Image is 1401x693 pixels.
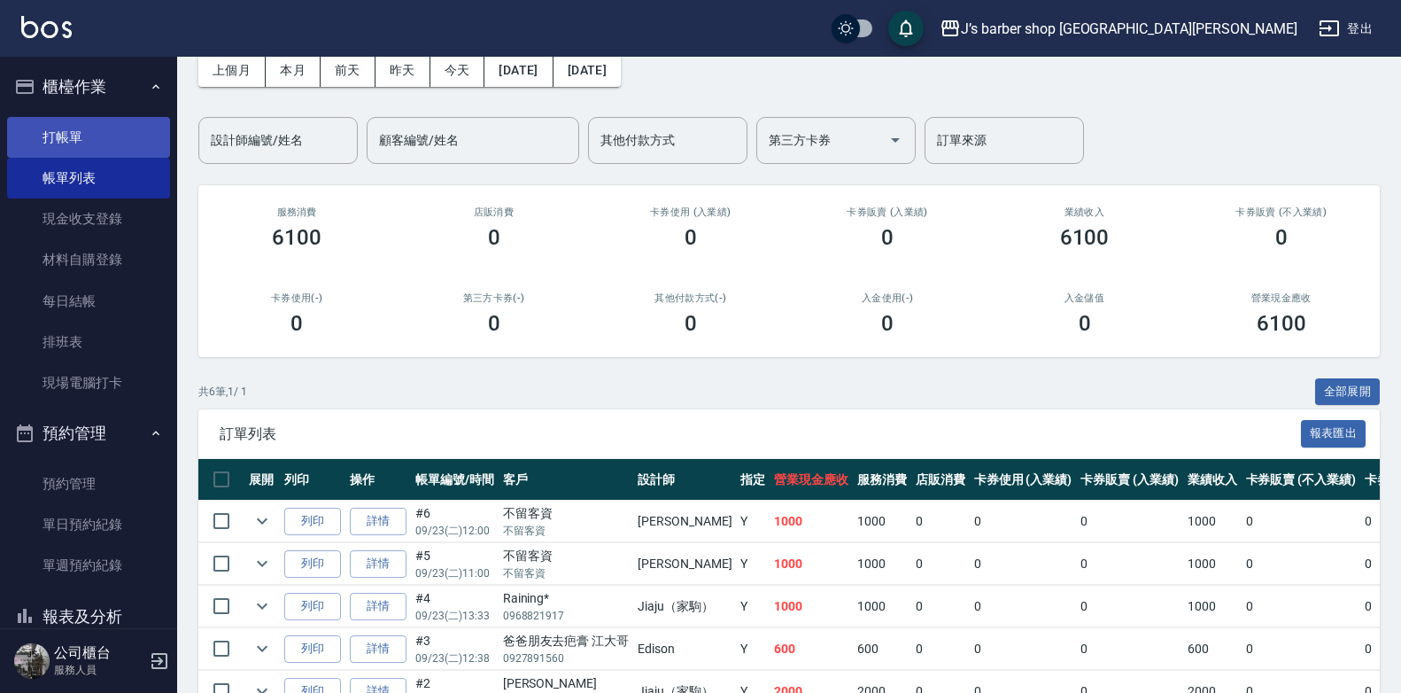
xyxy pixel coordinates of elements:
span: 訂單列表 [220,425,1301,443]
td: Y [736,586,770,627]
td: 600 [1183,628,1242,670]
th: 卡券使用 (入業績) [970,459,1077,501]
h3: 6100 [272,225,321,250]
button: 櫃檯作業 [7,64,170,110]
h3: 6100 [1257,311,1306,336]
td: 0 [970,586,1077,627]
h2: 店販消費 [416,206,570,218]
p: 09/23 (二) 13:33 [415,608,494,624]
button: 前天 [321,54,375,87]
td: 0 [1076,586,1183,627]
td: 0 [1076,543,1183,585]
td: #6 [411,501,499,542]
td: 1000 [770,501,853,542]
th: 服務消費 [853,459,911,501]
a: 材料自購登錄 [7,239,170,280]
h3: 6100 [1060,225,1110,250]
td: 1000 [1183,586,1242,627]
td: Jiaju（家駒） [633,586,736,627]
td: #4 [411,586,499,627]
h3: 0 [488,311,500,336]
th: 店販消費 [911,459,970,501]
td: 1000 [853,543,911,585]
button: 本月 [266,54,321,87]
a: 每日結帳 [7,281,170,322]
td: Y [736,501,770,542]
a: 現金收支登錄 [7,199,170,239]
div: [PERSON_NAME] [503,674,629,693]
button: 列印 [284,635,341,663]
th: 操作 [345,459,411,501]
a: 打帳單 [7,117,170,158]
th: 客戶 [499,459,633,501]
p: 09/23 (二) 12:38 [415,650,494,666]
a: 報表匯出 [1301,424,1366,441]
td: Y [736,628,770,670]
td: 0 [911,543,970,585]
td: 0 [1242,543,1360,585]
td: 0 [911,628,970,670]
a: 現場電腦打卡 [7,362,170,403]
h2: 入金儲值 [1007,292,1161,304]
th: 卡券販賣 (不入業績) [1242,459,1360,501]
h2: 入金使用(-) [810,292,964,304]
td: 0 [911,501,970,542]
a: 帳單列表 [7,158,170,199]
div: 爸爸朋友去疤膏 江大哥 [503,632,629,650]
td: 0 [1076,501,1183,542]
div: J’s barber shop [GEOGRAPHIC_DATA][PERSON_NAME] [961,18,1297,40]
button: 列印 [284,593,341,620]
div: Raining* [503,589,629,608]
td: 0 [1242,628,1360,670]
button: [DATE] [484,54,553,87]
button: 列印 [284,508,341,535]
a: 詳情 [350,593,406,620]
h5: 公司櫃台 [54,644,144,662]
div: 不留客資 [503,547,629,565]
th: 業績收入 [1183,459,1242,501]
button: 全部展開 [1315,378,1381,406]
h2: 其他付款方式(-) [614,292,768,304]
h2: 卡券使用(-) [220,292,374,304]
p: 不留客資 [503,523,629,539]
th: 營業現金應收 [770,459,853,501]
td: Edison [633,628,736,670]
h3: 0 [488,225,500,250]
p: 09/23 (二) 12:00 [415,523,494,539]
h3: 服務消費 [220,206,374,218]
button: 列印 [284,550,341,578]
th: 指定 [736,459,770,501]
td: 0 [1242,586,1360,627]
h2: 業績收入 [1007,206,1161,218]
h3: 0 [685,225,697,250]
h3: 0 [1275,225,1288,250]
td: 0 [970,628,1077,670]
p: 0968821917 [503,608,629,624]
button: 昨天 [375,54,430,87]
h3: 0 [1079,311,1091,336]
a: 詳情 [350,550,406,578]
button: expand row [249,550,275,577]
a: 預約管理 [7,463,170,504]
td: 0 [911,586,970,627]
td: Y [736,543,770,585]
a: 單週預約紀錄 [7,545,170,586]
button: 報表匯出 [1301,420,1366,448]
button: 預約管理 [7,410,170,456]
button: [DATE] [553,54,621,87]
th: 設計師 [633,459,736,501]
button: 今天 [430,54,485,87]
h3: 0 [881,225,894,250]
button: J’s barber shop [GEOGRAPHIC_DATA][PERSON_NAME] [933,11,1304,47]
h2: 卡券販賣 (入業績) [810,206,964,218]
h3: 0 [685,311,697,336]
th: 帳單編號/時間 [411,459,499,501]
div: 不留客資 [503,504,629,523]
td: 0 [970,543,1077,585]
p: 0927891560 [503,650,629,666]
th: 卡券販賣 (入業績) [1076,459,1183,501]
td: 1000 [770,586,853,627]
td: 1000 [1183,543,1242,585]
td: 0 [1242,501,1360,542]
button: Open [881,126,909,154]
